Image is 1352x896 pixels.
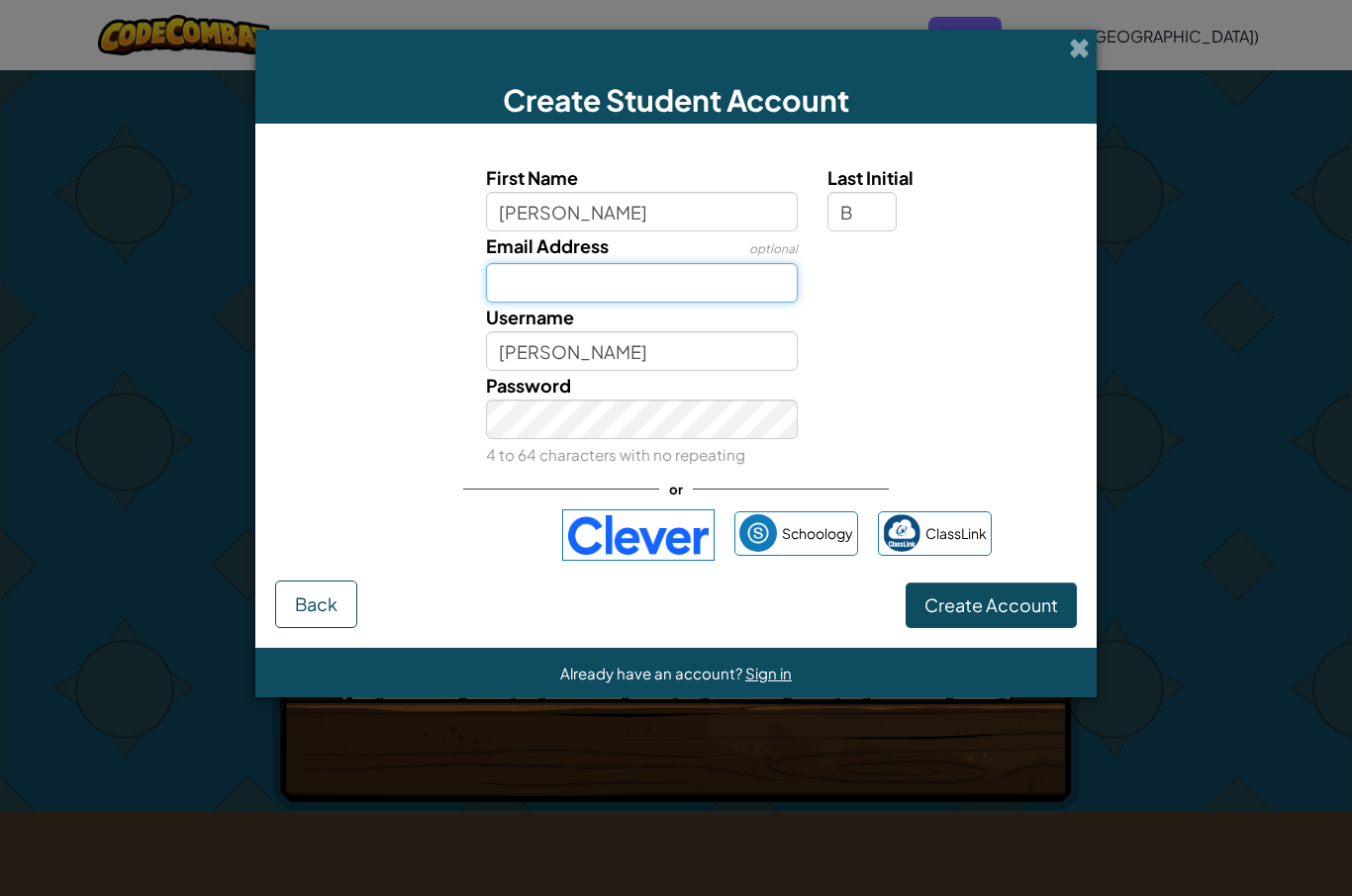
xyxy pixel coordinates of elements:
[503,81,849,119] span: Create Student Account
[350,513,552,557] iframe: Sign in with Google Button
[827,166,914,189] span: Last Initial
[275,581,357,628] button: Back
[906,582,1077,628] button: Create Account
[486,445,745,464] small: 4 to 64 characters with no repeating
[659,475,693,503] span: or
[924,593,1058,616] span: Create Account
[295,592,338,615] span: Back
[749,241,798,256] span: optional
[486,306,574,328] span: Username
[360,513,542,557] div: Sign in with Google. Opens in new tab
[883,514,920,552] img: classlink-logo-small.png
[562,509,715,561] img: clever-logo-blue.png
[486,374,571,397] span: Password
[925,519,987,548] span: ClassLink
[486,166,578,189] span: First Name
[486,234,609,257] span: Email Address
[782,519,853,548] span: Schoology
[560,664,745,682] span: Already have an account?
[745,664,792,682] a: Sign in
[739,514,777,552] img: schoology.png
